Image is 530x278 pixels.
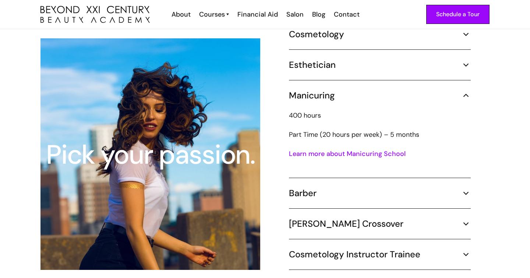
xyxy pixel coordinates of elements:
div: Salon [286,10,304,19]
a: Courses [199,10,229,19]
a: home [40,6,150,23]
div: Blog [312,10,325,19]
a: Schedule a Tour [426,5,490,24]
div: Contact [334,10,360,19]
a: Learn more about Manicuring School [289,149,406,158]
a: Salon [282,10,307,19]
a: Blog [307,10,329,19]
img: hair stylist student [40,38,260,270]
a: About [167,10,194,19]
div: Pick your passion. [41,142,259,168]
h5: Cosmetology Instructor Trainee [289,249,420,260]
h5: Barber [289,188,317,199]
a: Contact [329,10,363,19]
div: Schedule a Tour [436,10,480,19]
div: About [172,10,191,19]
h5: Cosmetology [289,29,344,40]
p: 400 hours ‍ Part Time (20 hours per week) – 5 months [289,111,471,139]
h5: Esthetician [289,59,336,70]
a: Financial Aid [233,10,282,19]
img: beyond 21st century beauty academy logo [40,6,150,23]
div: Financial Aid [237,10,278,19]
div: Courses [199,10,225,19]
h5: Manicuring [289,90,335,101]
h5: [PERSON_NAME] Crossover [289,218,403,229]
